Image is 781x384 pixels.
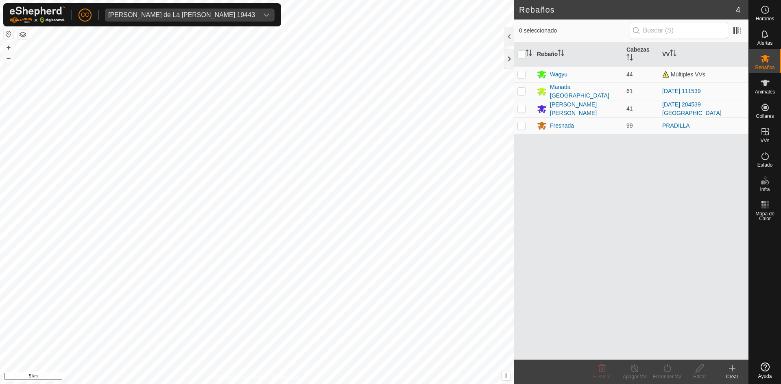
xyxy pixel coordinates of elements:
[662,101,722,116] a: [DATE] 204539 [GEOGRAPHIC_DATA]
[623,42,659,67] th: Cabezas
[757,41,772,46] span: Alertas
[519,5,736,15] h2: Rebaños
[593,374,611,380] span: Eliminar
[258,9,275,22] div: dropdown trigger
[716,373,748,380] div: Crear
[751,211,779,221] span: Mapa de Calor
[755,89,775,94] span: Animales
[526,51,532,57] p-sorticon: Activar para ordenar
[626,55,633,62] p-sorticon: Activar para ordenar
[756,114,774,119] span: Collares
[10,7,65,23] img: Logo Gallagher
[755,65,774,70] span: Rebaños
[550,121,574,130] div: Fresnada
[626,88,633,94] span: 61
[626,71,633,78] span: 44
[757,163,772,167] span: Estado
[215,373,262,381] a: Política de Privacidad
[651,373,683,380] div: Encender VV
[630,22,728,39] input: Buscar (S)
[736,4,740,16] span: 4
[519,26,630,35] span: 0 seleccionado
[4,43,13,52] button: +
[670,51,676,57] p-sorticon: Activar para ordenar
[502,371,510,380] button: i
[18,30,28,39] button: Capas del Mapa
[626,105,633,112] span: 41
[505,372,507,379] span: i
[108,12,255,18] div: [PERSON_NAME] de La [PERSON_NAME] 19443
[550,100,620,117] div: [PERSON_NAME] [PERSON_NAME]
[618,373,651,380] div: Apagar VV
[749,359,781,382] a: Ayuda
[760,138,769,143] span: VVs
[550,83,620,100] div: Manada [GEOGRAPHIC_DATA]
[534,42,623,67] th: Rebaño
[659,42,748,67] th: VV
[550,70,567,79] div: Wagyu
[662,71,705,78] span: Múltiples VVs
[4,53,13,63] button: –
[662,88,701,94] a: [DATE] 111539
[105,9,258,22] span: Jose Manuel Olivera de La Vega 19443
[758,374,772,379] span: Ayuda
[626,122,633,129] span: 99
[756,16,774,21] span: Horarios
[662,122,690,129] a: PRADILLA
[4,29,13,39] button: Restablecer Mapa
[272,373,299,381] a: Contáctenos
[81,11,89,19] span: CC
[683,373,716,380] div: Editar
[558,51,564,57] p-sorticon: Activar para ordenar
[760,187,770,192] span: Infra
